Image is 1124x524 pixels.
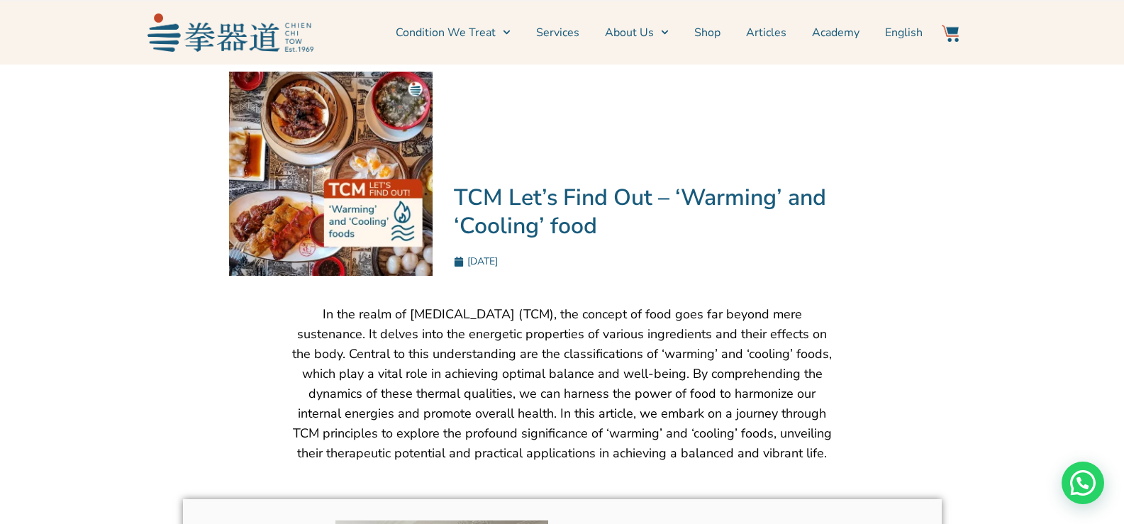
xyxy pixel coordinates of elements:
[467,255,498,268] time: [DATE]
[694,15,720,50] a: Shop
[292,306,832,462] span: In the realm of [MEDICAL_DATA] (TCM), the concept of food goes far beyond mere sustenance. It del...
[812,15,859,50] a: Academy
[536,15,579,50] a: Services
[321,15,923,50] nav: Menu
[605,15,669,50] a: About Us
[885,15,923,50] a: English
[454,184,888,240] h1: TCM Let’s Find Out – ‘Warming’ and ‘Cooling’ food
[396,15,511,50] a: Condition We Treat
[942,25,959,42] img: Website Icon-03
[746,15,786,50] a: Articles
[885,24,923,41] span: English
[454,255,498,269] a: [DATE]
